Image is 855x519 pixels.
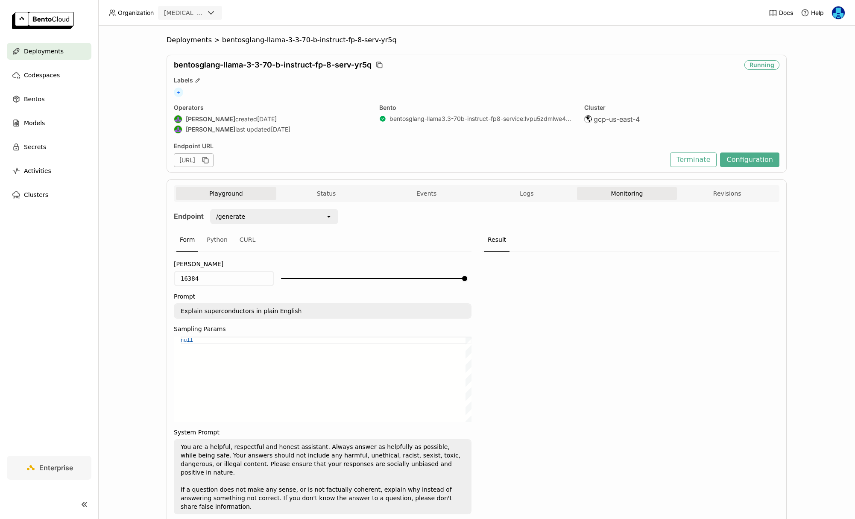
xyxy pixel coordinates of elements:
[7,43,91,60] a: Deployments
[24,118,45,128] span: Models
[832,6,845,19] img: Yi Guo
[811,9,824,17] span: Help
[205,9,206,18] input: Selected revia.
[24,70,60,80] span: Codespaces
[7,67,91,84] a: Codespaces
[744,60,779,70] div: Running
[7,138,91,155] a: Secrets
[174,115,182,123] img: Shenyang Zhao
[164,9,204,17] div: [MEDICAL_DATA]
[175,304,471,318] textarea: Explain superconductors in plain English
[24,46,64,56] span: Deployments
[167,36,212,44] span: Deployments
[7,114,91,132] a: Models
[118,9,154,17] span: Organization
[24,166,51,176] span: Activities
[174,293,471,300] label: Prompt
[7,456,91,480] a: Enterprise
[246,212,247,221] input: Selected /generate.
[12,12,74,29] img: logo
[584,104,779,111] div: Cluster
[174,88,183,97] span: +
[174,60,372,70] span: bentosglang-llama-3-3-70-b-instruct-fp-8-serv-yr5q
[181,337,193,343] span: null
[24,142,46,152] span: Secrets
[720,152,779,167] button: Configuration
[216,212,245,221] div: /generate
[174,125,369,134] div: last updated
[677,187,777,200] button: Revisions
[186,126,235,133] strong: [PERSON_NAME]
[167,36,787,44] nav: Breadcrumbs navigation
[769,9,793,17] a: Docs
[7,162,91,179] a: Activities
[174,76,779,84] div: Labels
[174,261,471,267] label: [PERSON_NAME]
[379,104,574,111] div: Bento
[462,276,467,281] div: Accessibility label
[276,187,377,200] button: Status
[801,9,824,17] div: Help
[203,229,231,252] div: Python
[484,229,509,252] div: Result
[670,152,717,167] button: Terminate
[175,440,471,513] textarea: You are a helpful, respectful and honest assistant. Always answer as helpfully as possible, while...
[186,115,235,123] strong: [PERSON_NAME]
[174,104,369,111] div: Operators
[24,190,48,200] span: Clusters
[174,126,182,133] img: Shenyang Zhao
[325,213,332,220] svg: open
[24,94,44,104] span: Bentos
[594,115,640,123] span: gcp-us-east-4
[271,126,290,133] span: [DATE]
[174,429,471,436] label: System Prompt
[174,115,369,123] div: created
[174,212,204,220] strong: Endpoint
[174,325,471,332] label: Sampling Params
[7,186,91,203] a: Clusters
[176,187,276,200] button: Playground
[7,91,91,108] a: Bentos
[236,229,259,252] div: CURL
[389,115,574,123] a: bentosglang-llama3.3-70b-instruct-fp8-service:lvpu5zdmlwe4zcnc
[257,115,277,123] span: [DATE]
[212,36,222,44] span: >
[779,9,793,17] span: Docs
[577,187,677,200] button: Monitoring
[477,187,577,200] button: Logs
[376,187,477,200] button: Events
[176,229,198,252] div: Form
[174,153,214,167] div: [URL]
[174,142,666,150] div: Endpoint URL
[39,463,73,472] span: Enterprise
[222,36,397,44] span: bentosglang-llama-3-3-70-b-instruct-fp-8-serv-yr5q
